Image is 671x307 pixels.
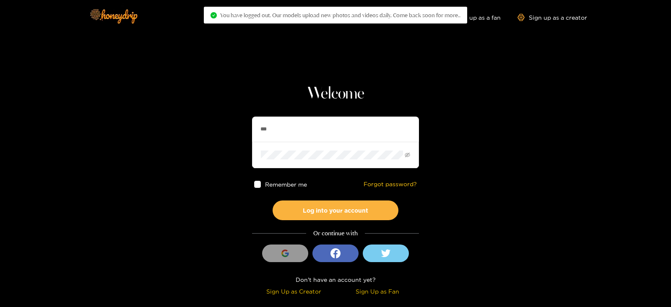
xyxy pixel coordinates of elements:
[338,286,417,296] div: Sign Up as Fan
[405,152,410,158] span: eye-invisible
[211,12,217,18] span: check-circle
[252,229,419,238] div: Or continue with
[254,286,333,296] div: Sign Up as Creator
[443,14,501,21] a: Sign up as a fan
[220,12,460,18] span: You have logged out. Our models upload new photos and videos daily. Come back soon for more..
[252,275,419,284] div: Don't have an account yet?
[364,181,417,188] a: Forgot password?
[252,84,419,104] h1: Welcome
[265,181,307,187] span: Remember me
[273,200,398,220] button: Log into your account
[518,14,587,21] a: Sign up as a creator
